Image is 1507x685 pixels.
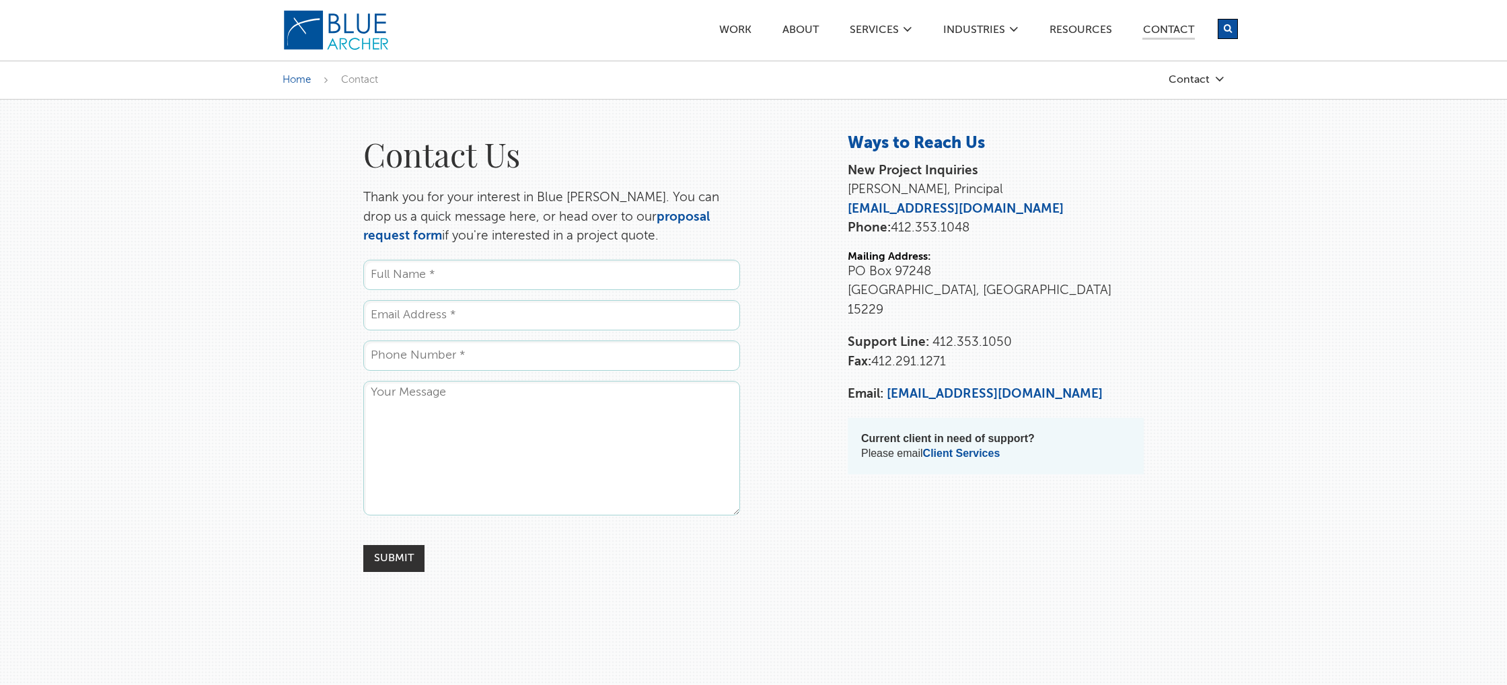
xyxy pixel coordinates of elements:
img: Blue Archer Logo [283,9,390,51]
p: 412.291.1271 [848,333,1144,371]
a: Industries [943,25,1006,39]
strong: Fax: [848,355,871,368]
a: Resources [1049,25,1113,39]
a: Work [719,25,752,39]
a: Home [283,75,311,85]
h1: Contact Us [363,133,740,175]
strong: Email: [848,388,883,400]
span: 412.353.1050 [932,336,1012,349]
span: Contact [341,75,378,85]
h3: Ways to Reach Us [848,133,1144,155]
input: Full Name * [363,260,740,290]
input: Submit [363,545,425,572]
strong: Current client in need of support? [861,433,1035,444]
strong: Support Line: [848,336,929,349]
a: SERVICES [849,25,899,39]
strong: Mailing Address: [848,252,931,262]
p: PO Box 97248 [GEOGRAPHIC_DATA], [GEOGRAPHIC_DATA] 15229 [848,262,1144,320]
a: [EMAIL_ADDRESS][DOMAIN_NAME] [848,203,1064,215]
input: Phone Number * [363,340,740,371]
a: Contact [1090,74,1224,85]
input: Email Address * [363,300,740,330]
a: [EMAIL_ADDRESS][DOMAIN_NAME] [887,388,1103,400]
p: Thank you for your interest in Blue [PERSON_NAME]. You can drop us a quick message here, or head ... [363,188,740,246]
strong: Phone: [848,221,891,234]
a: Contact [1142,25,1195,40]
a: Client Services [923,447,1000,459]
p: Please email [861,431,1130,461]
p: [PERSON_NAME], Principal 412.353.1048 [848,161,1144,238]
a: ABOUT [782,25,819,39]
strong: New Project Inquiries [848,164,978,177]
